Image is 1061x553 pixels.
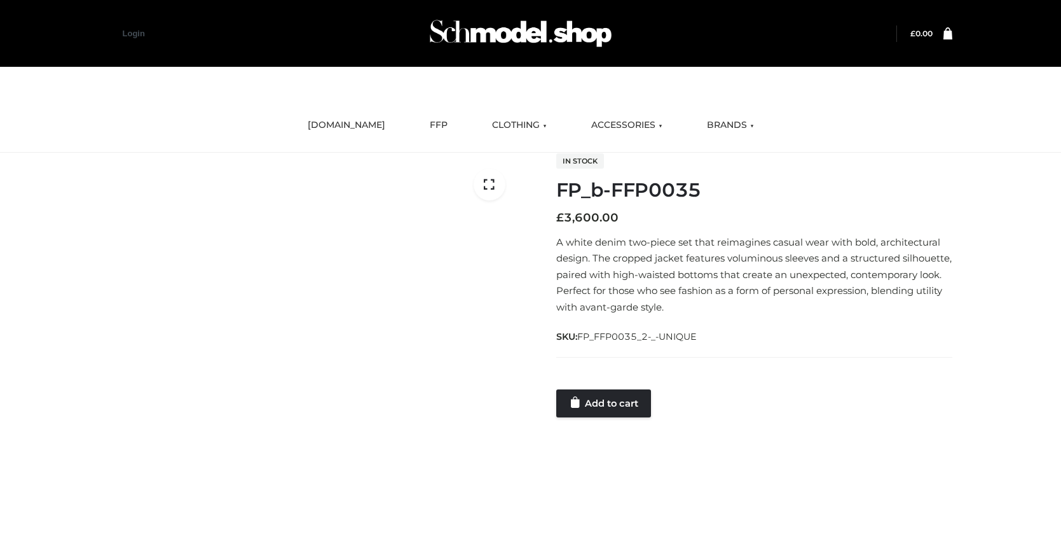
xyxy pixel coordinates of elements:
span: £ [556,211,564,225]
a: CLOTHING [483,111,556,139]
span: £ [910,29,915,38]
a: Add to cart [556,389,651,417]
p: A white denim two-piece set that reimagines casual wear with bold, architectural design. The crop... [556,234,952,316]
a: £0.00 [910,29,933,38]
a: Login [123,29,145,38]
a: BRANDS [697,111,763,139]
span: SKU: [556,329,698,344]
span: FP_FFP0035_2-_-UNIQUE [577,331,697,342]
a: ACCESSORIES [582,111,672,139]
a: [DOMAIN_NAME] [298,111,395,139]
img: Schmodel Admin 964 [425,8,616,59]
a: FFP [420,111,457,139]
bdi: 0.00 [910,29,933,38]
h1: FP_b-FFP0035 [556,179,952,202]
span: In stock [556,153,604,169]
bdi: 3,600.00 [556,211,619,225]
